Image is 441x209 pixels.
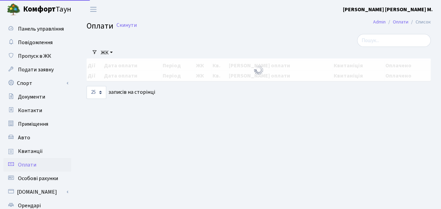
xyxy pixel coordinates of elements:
[363,15,441,29] nav: breadcrumb
[357,34,431,47] input: Пошук...
[18,93,45,101] span: Документи
[3,185,71,199] a: [DOMAIN_NAME]
[3,117,71,131] a: Приміщення
[18,120,48,128] span: Приміщення
[87,86,106,99] select: записів на сторінці
[23,4,56,15] b: Комфорт
[87,86,155,99] label: записів на сторінці
[373,18,386,25] a: Admin
[253,65,264,75] img: Обробка...
[408,18,431,26] li: Список
[18,147,43,155] span: Квитанції
[3,131,71,144] a: Авто
[3,76,71,90] a: Спорт
[18,134,30,141] span: Авто
[98,47,115,58] a: ЖК
[18,39,53,46] span: Повідомлення
[393,18,408,25] a: Оплати
[23,4,71,15] span: Таун
[18,175,58,182] span: Особові рахунки
[85,4,102,15] button: Переключити навігацію
[18,161,36,169] span: Оплати
[18,52,51,60] span: Пропуск в ЖК
[3,49,71,63] a: Пропуск в ЖК
[3,172,71,185] a: Особові рахунки
[7,3,20,16] img: logo.png
[3,36,71,49] a: Повідомлення
[3,63,71,76] a: Подати заявку
[87,20,113,32] span: Оплати
[3,22,71,36] a: Панель управління
[3,144,71,158] a: Квитанції
[3,104,71,117] a: Контакти
[18,25,64,33] span: Панель управління
[343,6,433,13] b: [PERSON_NAME] [PERSON_NAME] М.
[343,5,433,14] a: [PERSON_NAME] [PERSON_NAME] М.
[116,22,137,29] a: Скинути
[18,107,42,114] span: Контакти
[18,66,54,73] span: Подати заявку
[3,158,71,172] a: Оплати
[3,90,71,104] a: Документи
